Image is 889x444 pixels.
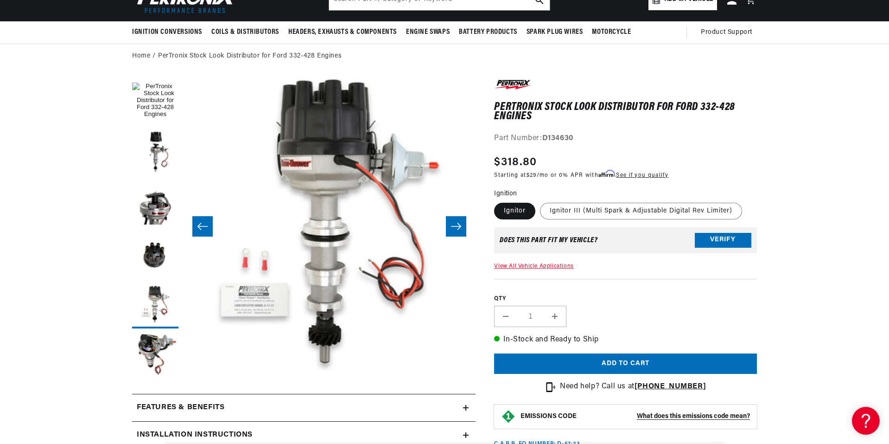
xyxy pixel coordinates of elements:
[132,51,150,61] a: Home
[494,103,757,122] h1: PerTronix Stock Look Distributor for Ford 332-428 Engines
[494,133,757,145] div: Part Number:
[701,27,752,38] span: Product Support
[695,233,751,248] button: Verify
[406,27,450,37] span: Engine Swaps
[132,282,178,328] button: Load image 5 in gallery view
[560,381,706,393] p: Need help? Call us at
[521,413,577,420] strong: EMISSIONS CODE
[494,154,537,171] span: $318.80
[132,180,178,226] button: Load image 3 in gallery view
[494,334,757,346] p: In-Stock and Ready to Ship
[637,413,750,420] strong: What does this emissions code mean?
[522,21,588,43] summary: Spark Plug Wires
[132,27,202,37] span: Ignition Conversions
[494,189,518,199] legend: Ignition
[132,333,178,380] button: Load image 6 in gallery view
[494,354,757,374] button: Add to cart
[527,173,537,178] span: $29
[401,21,454,43] summary: Engine Swaps
[701,21,757,44] summary: Product Support
[635,383,706,390] a: [PHONE_NUMBER]
[132,78,178,124] button: Load image 1 in gallery view
[500,237,597,244] div: Does This part fit My vehicle?
[494,171,668,180] p: Starting at /mo or 0% APR with .
[207,21,284,43] summary: Coils & Distributors
[284,21,401,43] summary: Headers, Exhausts & Components
[521,412,750,421] button: EMISSIONS CODEWhat does this emissions code mean?
[494,264,573,269] a: View All Vehicle Applications
[158,51,342,61] a: PerTronix Stock Look Distributor for Ford 332-428 Engines
[132,21,207,43] summary: Ignition Conversions
[132,78,476,375] media-gallery: Gallery Viewer
[592,27,631,37] span: Motorcycle
[454,21,522,43] summary: Battery Products
[132,394,476,421] summary: Features & Benefits
[587,21,635,43] summary: Motorcycle
[211,27,279,37] span: Coils & Distributors
[494,203,535,219] label: Ignitor
[137,402,224,414] h2: Features & Benefits
[132,51,757,61] nav: breadcrumbs
[132,231,178,277] button: Load image 4 in gallery view
[459,27,517,37] span: Battery Products
[132,129,178,175] button: Load image 2 in gallery view
[137,429,253,441] h2: Installation instructions
[192,216,213,237] button: Slide left
[446,216,466,237] button: Slide right
[527,27,583,37] span: Spark Plug Wires
[542,135,573,142] strong: D134630
[494,295,757,303] label: QTY
[616,173,668,178] a: See if you qualify - Learn more about Affirm Financing (opens in modal)
[540,203,742,219] label: Ignitor III (Multi Spark & Adjustable Digital Rev Limiter)
[501,409,516,424] img: Emissions code
[598,170,615,177] span: Affirm
[288,27,397,37] span: Headers, Exhausts & Components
